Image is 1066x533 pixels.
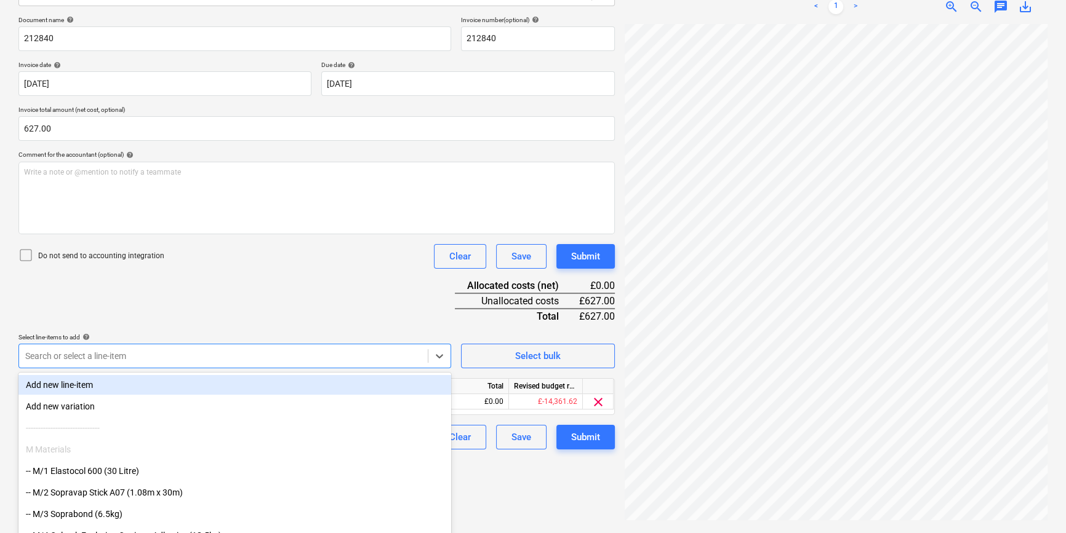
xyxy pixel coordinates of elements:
span: help [345,61,355,69]
input: Invoice total amount (net cost, optional) [18,116,615,141]
div: Submit [571,429,600,445]
p: Do not send to accounting integration [38,251,164,261]
button: Clear [434,244,486,269]
button: Submit [556,244,615,269]
div: £0.00 [579,278,615,293]
div: Allocated costs (net) [455,278,579,293]
div: £627.00 [579,309,615,323]
input: Due date not specified [321,71,614,96]
span: help [64,16,74,23]
div: -- M/1 Elastocol 600 (30 Litre) [18,461,451,481]
div: Revised budget remaining [509,379,583,394]
div: £-14,361.62 [509,394,583,409]
input: Document name [18,26,451,51]
div: Save [511,248,531,264]
div: Document name [18,16,451,24]
div: -- M/3 Soprabond (6.5kg) [18,504,451,524]
p: Invoice total amount (net cost, optional) [18,106,615,116]
span: help [529,16,539,23]
div: Submit [571,248,600,264]
div: Invoice date [18,61,311,69]
iframe: Chat Widget [1004,474,1066,533]
div: Invoice number (optional) [461,16,615,24]
div: -- M/2 Sopravap Stick A07 (1.08m x 30m) [18,483,451,502]
span: clear [591,395,606,409]
div: Select bulk [515,348,561,364]
button: Save [496,244,547,269]
span: help [124,151,134,159]
div: Add new line-item [18,375,451,395]
span: help [80,333,90,341]
div: Clear [449,429,471,445]
div: Clear [449,248,471,264]
div: ------------------------------ [18,418,451,438]
div: Total [455,309,579,323]
div: £0.00 [435,394,509,409]
div: Total [435,379,509,394]
button: Clear [434,425,486,449]
button: Save [496,425,547,449]
button: Select bulk [461,344,615,368]
div: Save [511,429,531,445]
div: M Materials [18,440,451,459]
div: Select line-items to add [18,333,451,341]
div: Unallocated costs [455,293,579,309]
div: Add new variation [18,397,451,416]
span: help [51,61,61,69]
div: £627.00 [579,293,615,309]
div: Due date [321,61,614,69]
div: Comment for the accountant (optional) [18,151,615,159]
button: Submit [556,425,615,449]
input: Invoice date not specified [18,71,311,96]
input: Invoice number [461,26,615,51]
